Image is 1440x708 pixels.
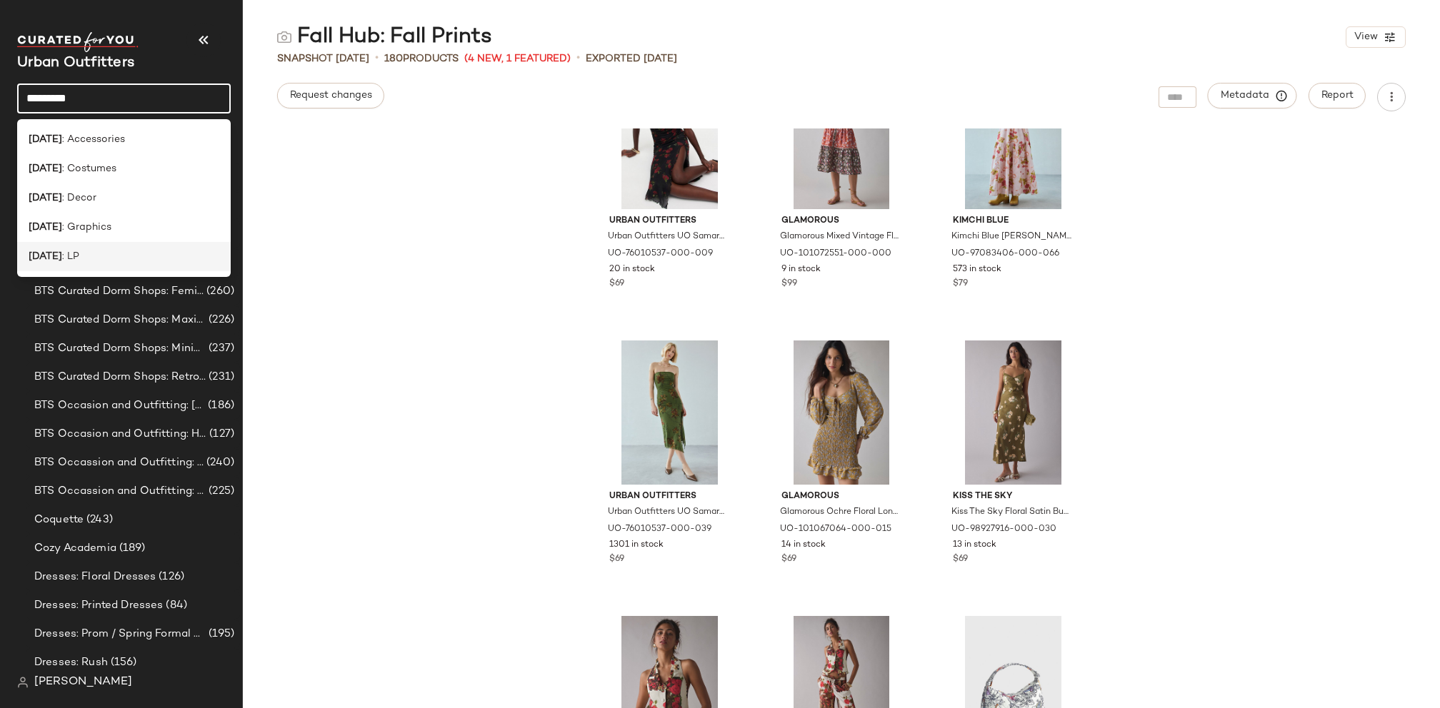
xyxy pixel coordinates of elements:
[953,539,996,552] span: 13 in stock
[780,231,901,243] span: Glamorous Mixed Vintage Floral Square Neck Tiered Midi Dress in Mixed Folk Poplin, Women's at Urb...
[951,231,1072,243] span: Kimchi Blue [PERSON_NAME] Smocked Tiered Maxi Dress in Pink, Women's at Urban Outfitters
[116,540,146,557] span: (189)
[29,249,62,264] b: [DATE]
[204,283,234,300] span: (260)
[951,248,1059,261] span: UO-97083406-000-066
[277,51,369,66] span: Snapshot [DATE]
[277,83,384,108] button: Request changes
[34,626,206,642] span: Dresses: Prom / Spring Formal Outfitting
[29,191,62,206] b: [DATE]
[608,248,713,261] span: UO-76010537-000-009
[34,597,163,614] span: Dresses: Printed Dresses
[953,553,968,566] span: $69
[951,506,1072,519] span: Kiss The Sky Floral Satin Bustier Slip Midi Dress in Green Ground Floral, Women's at Urban Outfit...
[609,263,655,276] span: 20 in stock
[941,340,1085,485] img: 98927916_030_b
[34,398,205,414] span: BTS Occasion and Outfitting: [PERSON_NAME] to Party
[29,220,62,235] b: [DATE]
[17,56,134,71] span: Current Company Name
[62,249,79,264] span: : LP
[609,215,730,228] span: Urban Outfitters
[29,132,62,147] b: [DATE]
[277,30,291,44] img: svg%3e
[598,340,741,485] img: 76010537_039_b
[206,340,234,357] span: (237)
[609,553,624,566] span: $69
[384,51,459,66] div: Products
[17,32,139,52] img: cfy_white_logo.C9jOOHJF.svg
[206,312,234,328] span: (226)
[204,455,234,471] span: (240)
[781,215,902,228] span: Glamorous
[384,54,403,64] span: 180
[206,626,234,642] span: (195)
[34,483,206,500] span: BTS Occassion and Outfitting: First Day Fits
[84,512,113,528] span: (243)
[206,426,234,442] span: (127)
[780,248,891,261] span: UO-101072551-000-000
[780,523,891,536] span: UO-101067064-000-015
[156,569,184,585] span: (126)
[953,490,1074,503] span: Kiss The Sky
[464,51,571,66] span: (4 New, 1 Featured)
[953,263,1001,276] span: 573 in stock
[608,231,729,243] span: Urban Outfitters UO Samara Mesh Strapless Midi Dress in Black, Women's at Urban Outfitters
[1208,83,1297,108] button: Metadata
[34,540,116,557] span: Cozy Academia
[34,283,204,300] span: BTS Curated Dorm Shops: Feminine
[277,23,492,51] div: Fall Hub: Fall Prints
[781,539,826,552] span: 14 in stock
[34,312,206,328] span: BTS Curated Dorm Shops: Maximalist
[1220,89,1285,102] span: Metadata
[1309,83,1366,108] button: Report
[34,569,156,585] span: Dresses: Floral Dresses
[1354,31,1378,43] span: View
[62,161,116,176] span: : Costumes
[780,506,901,519] span: Glamorous Ochre Floral Long Sleeve Ruched Ruffle Hem Mini Dress in Ochre Floral, Women's at Urban...
[781,490,902,503] span: Glamorous
[34,426,206,442] span: BTS Occasion and Outfitting: Homecoming Dresses
[781,553,796,566] span: $69
[608,523,711,536] span: UO-76010537-000-039
[576,50,580,67] span: •
[609,539,664,552] span: 1301 in stock
[770,340,914,485] img: 101067064_015_b
[163,597,187,614] span: (84)
[206,483,234,500] span: (225)
[781,278,797,290] span: $99
[951,523,1056,536] span: UO-98927916-000-030
[62,220,111,235] span: : Graphics
[34,654,108,671] span: Dresses: Rush
[1346,26,1406,48] button: View
[586,51,677,66] p: Exported [DATE]
[609,278,624,290] span: $69
[17,677,29,688] img: svg%3e
[608,506,729,519] span: Urban Outfitters UO Samara Mesh Strapless Midi Dress in Floral, Women's at Urban Outfitters
[62,132,125,147] span: : Accessories
[205,398,234,414] span: (186)
[34,674,132,691] span: [PERSON_NAME]
[289,90,372,101] span: Request changes
[609,490,730,503] span: Urban Outfitters
[34,512,84,528] span: Coquette
[34,369,206,385] span: BTS Curated Dorm Shops: Retro+ Boho
[62,191,96,206] span: : Decor
[953,215,1074,228] span: Kimchi Blue
[375,50,379,67] span: •
[1321,90,1354,101] span: Report
[781,263,821,276] span: 9 in stock
[29,161,62,176] b: [DATE]
[108,654,137,671] span: (156)
[206,369,234,385] span: (231)
[34,340,206,357] span: BTS Curated Dorm Shops: Minimalist
[953,278,968,290] span: $79
[34,455,204,471] span: BTS Occassion and Outfitting: Campus Lounge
